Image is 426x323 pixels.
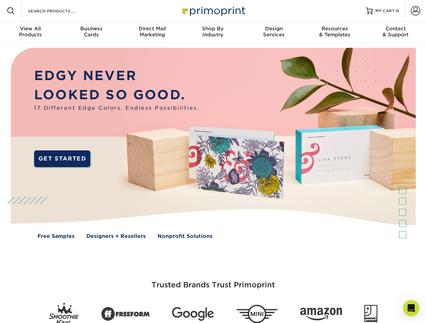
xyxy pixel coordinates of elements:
div: Services [244,26,304,38]
div: Industry [182,26,243,38]
span: Contact [365,26,426,32]
span: Resources [304,26,365,32]
a: Direct MailMarketing [122,22,182,43]
span: 17 Different Edge Colors. Endless Possibilities. [34,104,199,112]
div: & Templates [304,26,365,38]
a: Designers + Resellers [86,232,146,240]
div: Cards [61,26,121,38]
img: Google [172,307,214,321]
a: Nonprofit Solutions [158,232,212,240]
a: Free Samples [37,232,75,240]
span: Design [244,26,304,32]
p: EDGY NEVER [34,66,199,85]
span: Direct Mail [122,26,182,32]
a: Shop ByIndustry [182,22,243,43]
a: DesignServices [244,22,304,43]
input: SEARCH PRODUCTS..... [27,7,93,15]
img: Amazon [300,308,342,321]
span: 0 [396,8,399,13]
h3: Trusted Brands Trust Primoprint [16,264,410,297]
p: LOOKED SO GOOD. [34,85,199,105]
img: Primoprint [179,3,247,18]
div: Marketing [122,26,182,38]
div: Open Intercom Messenger [403,300,419,316]
a: BusinessCards [61,22,121,43]
img: Goodwill [364,305,377,323]
a: Resources& Templates [304,22,365,43]
span: MY CART [375,8,395,14]
span: Shop By [182,26,243,32]
a: GET STARTED [34,150,90,167]
a: Contact& Support [365,22,426,43]
span: Business [61,26,121,32]
div: & Support [365,26,426,38]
